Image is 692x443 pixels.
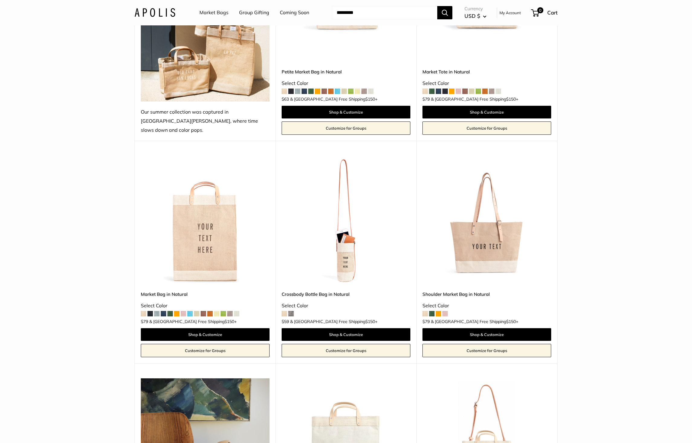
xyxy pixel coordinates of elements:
a: Customize for Groups [282,344,410,357]
span: Cart [547,9,558,16]
img: description_Our first Crossbody Bottle Bag [282,156,410,285]
span: & [GEOGRAPHIC_DATA] Free Shipping + [431,97,518,101]
span: $59 [282,319,289,324]
span: $79 [422,319,430,324]
span: $150 [365,96,375,102]
a: Market Bag in Natural [141,291,270,298]
input: Search... [332,6,437,19]
a: Market Tote in Natural [422,68,551,75]
a: Shoulder Market Bag in Natural [422,291,551,298]
a: My Account [500,9,521,16]
div: Select Color [422,79,551,88]
iframe: Sign Up via Text for Offers [5,420,65,438]
span: $150 [506,319,516,324]
div: Our summer collection was captured in [GEOGRAPHIC_DATA][PERSON_NAME], where time slows down and c... [141,108,270,135]
a: Shop & Customize [422,106,551,118]
a: description_Our first Crossbody Bottle Bagdescription_Effortless Style [282,156,410,285]
img: Shoulder Market Bag in Natural [422,156,551,285]
img: Apolis [134,8,175,17]
button: USD $ [464,11,487,21]
a: Petite Market Bag in Natural [282,68,410,75]
a: Shop & Customize [282,328,410,341]
span: & [GEOGRAPHIC_DATA] Free Shipping + [290,319,377,324]
div: Select Color [282,79,410,88]
a: Market Bag in NaturalMarket Bag in Natural [141,156,270,285]
div: Select Color [141,301,270,310]
a: Customize for Groups [422,121,551,135]
span: $63 [282,96,289,102]
a: Shoulder Market Bag in NaturalShoulder Market Bag in Natural [422,156,551,285]
span: $79 [422,96,430,102]
img: Market Bag in Natural [141,156,270,285]
a: Group Gifting [239,8,269,17]
span: $150 [225,319,234,324]
a: Shop & Customize [282,106,410,118]
span: & [GEOGRAPHIC_DATA] Free Shipping + [290,97,377,101]
a: Market Bags [199,8,228,17]
span: USD $ [464,13,480,19]
a: Customize for Groups [141,344,270,357]
a: Shop & Customize [422,328,551,341]
a: Customize for Groups [422,344,551,357]
a: 0 Cart [532,8,558,18]
a: Coming Soon [280,8,309,17]
span: $150 [365,319,375,324]
div: Select Color [282,301,410,310]
span: $79 [141,319,148,324]
span: 0 [537,7,543,13]
span: & [GEOGRAPHIC_DATA] Free Shipping + [149,319,237,324]
div: Select Color [422,301,551,310]
a: Shop & Customize [141,328,270,341]
a: Crossbody Bottle Bag in Natural [282,291,410,298]
span: & [GEOGRAPHIC_DATA] Free Shipping + [431,319,518,324]
button: Search [437,6,452,19]
span: $150 [506,96,516,102]
span: Currency [464,5,487,13]
a: Customize for Groups [282,121,410,135]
